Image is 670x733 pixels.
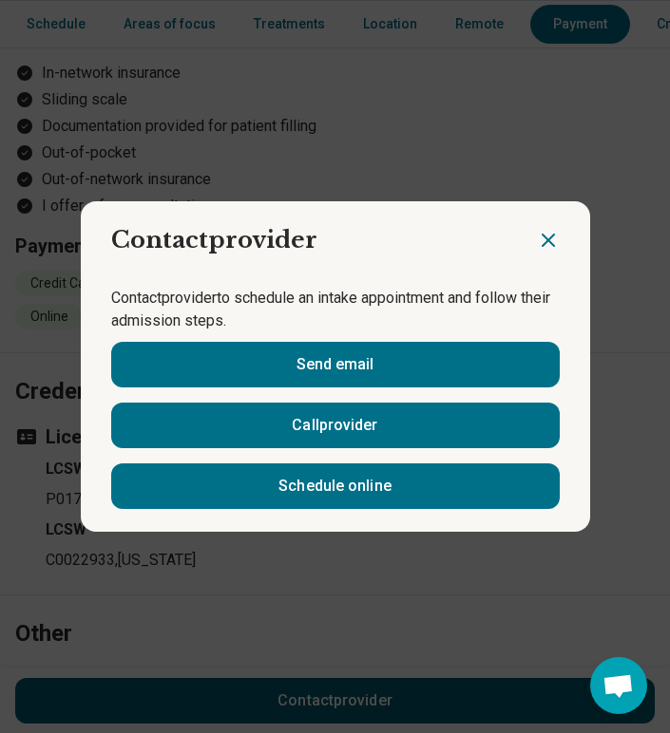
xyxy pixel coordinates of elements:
p: Contact provider to schedule an intake appointment and follow their admission steps. [111,287,560,332]
button: Close dialog [537,229,560,252]
button: Callprovider [111,403,560,448]
h2: Contact provider [81,201,537,264]
a: Schedule online [111,463,560,509]
button: Send email [111,342,560,387]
